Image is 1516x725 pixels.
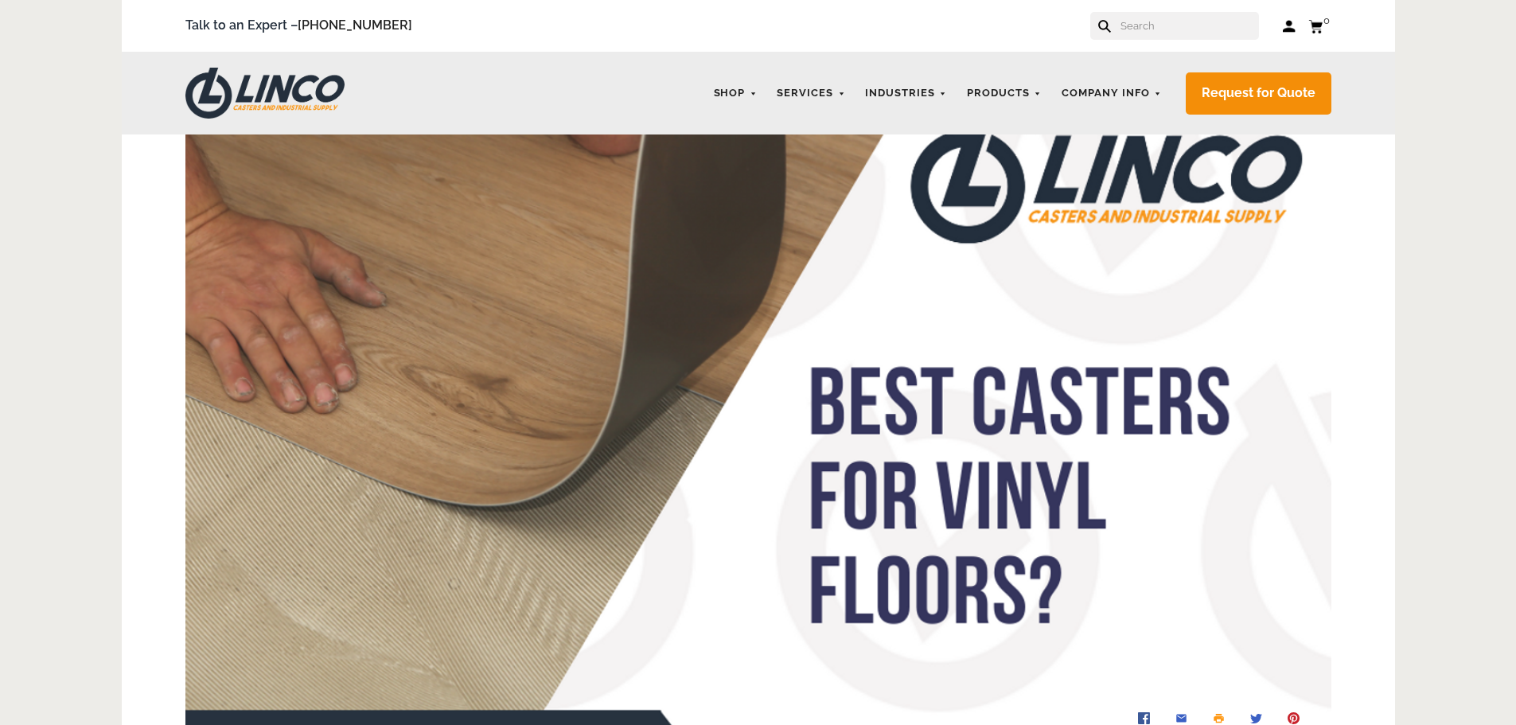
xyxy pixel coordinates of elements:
a: Shop [706,78,766,109]
a: 0 [1308,16,1331,36]
a: Request for Quote [1186,72,1331,115]
span: 0 [1323,14,1330,26]
a: Log in [1283,18,1296,34]
img: LINCO CASTERS & INDUSTRIAL SUPPLY [185,68,345,119]
input: Search [1119,12,1259,40]
span: Talk to an Expert – [185,15,412,37]
a: [PHONE_NUMBER] [298,18,412,33]
a: Industries [857,78,955,109]
a: Services [769,78,853,109]
a: Products [959,78,1050,109]
a: Company Info [1054,78,1170,109]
